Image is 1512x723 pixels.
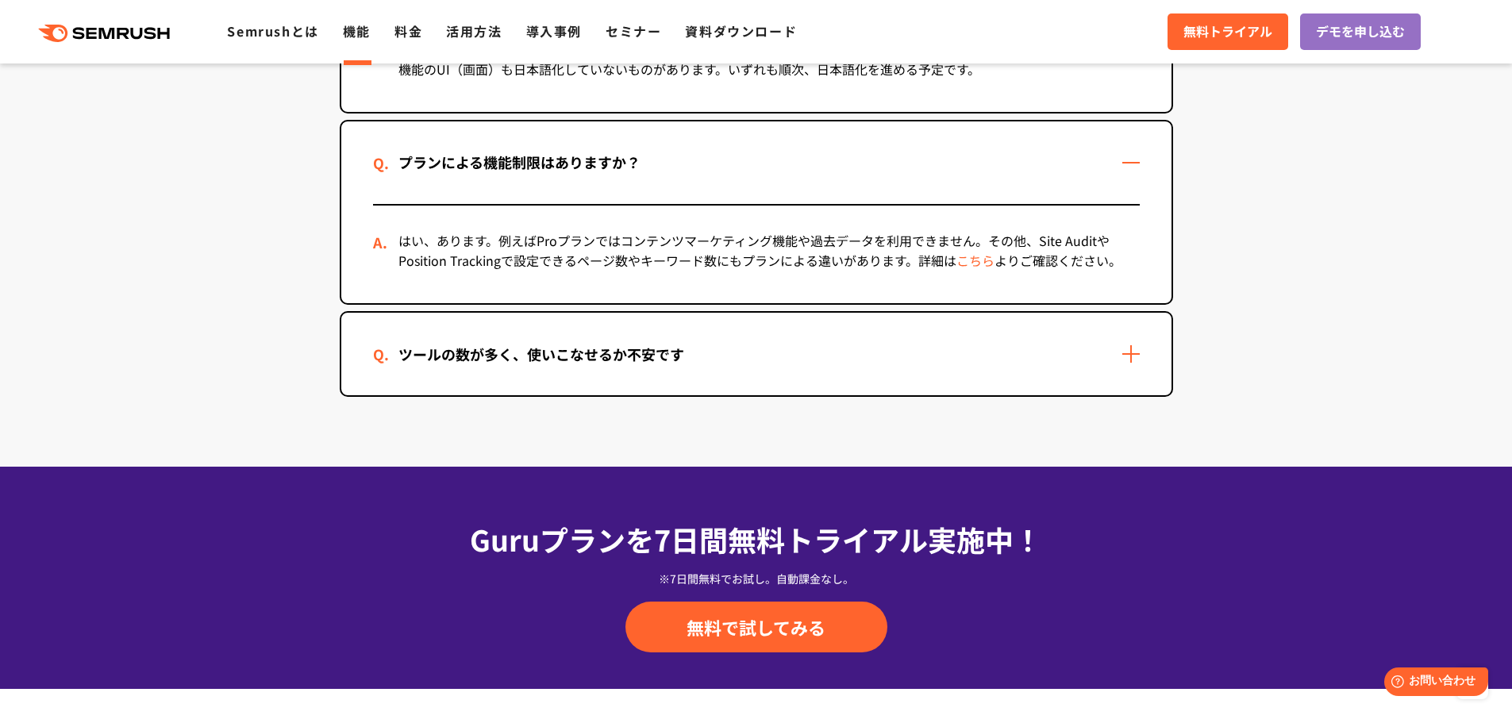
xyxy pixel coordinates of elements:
[685,21,797,40] a: 資料ダウンロード
[340,571,1173,586] div: ※7日間無料でお試し。自動課金なし。
[1300,13,1421,50] a: デモを申し込む
[526,21,582,40] a: 導入事例
[394,21,422,40] a: 料金
[956,251,995,270] a: こちら
[373,343,710,366] div: ツールの数が多く、使いこなせるか不安です
[687,615,825,639] span: 無料で試してみる
[343,21,371,40] a: 機能
[625,602,887,652] a: 無料で試してみる
[227,21,318,40] a: Semrushとは
[373,206,1140,303] div: はい、あります。例えばProプランではコンテンツマーケティング機能や過去データを利用できません。その他、Site AuditやPosition Trackingで設定できるページ数やキーワード数...
[728,518,1042,560] span: 無料トライアル実施中！
[1183,21,1272,42] span: 無料トライアル
[1371,661,1495,706] iframe: Help widget launcher
[1168,13,1288,50] a: 無料トライアル
[1316,21,1405,42] span: デモを申し込む
[606,21,661,40] a: セミナー
[446,21,502,40] a: 活用方法
[340,517,1173,560] div: Guruプランを7日間
[373,151,666,174] div: プランによる機能制限はありますか？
